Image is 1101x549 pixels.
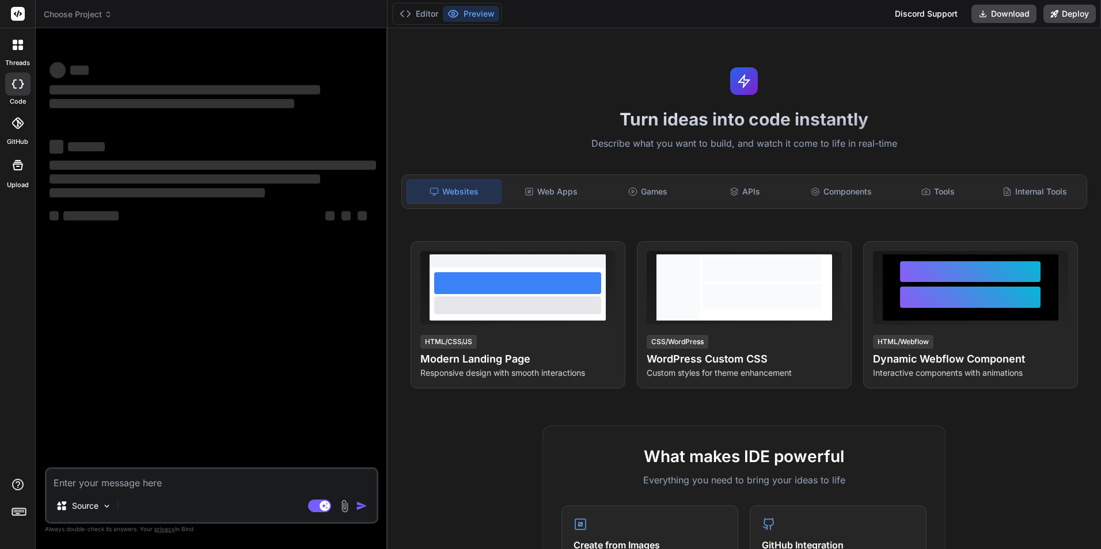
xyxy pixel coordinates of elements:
[5,58,30,68] label: threads
[407,180,502,204] div: Websites
[325,211,335,220] span: ‌
[63,211,119,220] span: ‌
[358,211,367,220] span: ‌
[561,444,927,468] h2: What makes IDE powerful
[1043,5,1096,23] button: Deploy
[50,62,66,78] span: ‌
[338,500,351,513] img: attachment
[50,211,59,220] span: ‌
[70,66,89,75] span: ‌
[341,211,351,220] span: ‌
[50,174,320,184] span: ‌
[988,180,1082,204] div: Internal Tools
[888,5,965,23] div: Discord Support
[7,180,29,190] label: Upload
[10,97,26,106] label: code
[50,188,265,197] span: ‌
[394,136,1095,151] p: Describe what you want to build, and watch it come to life in real-time
[504,180,598,204] div: Web Apps
[561,473,927,487] p: Everything you need to bring your ideas to life
[971,5,1037,23] button: Download
[873,335,933,349] div: HTML/Webflow
[356,500,367,512] img: icon
[601,180,695,204] div: Games
[102,501,112,511] img: Pick Models
[794,180,889,204] div: Components
[154,525,175,532] span: privacy
[7,137,28,147] label: GitHub
[873,351,1068,367] h4: Dynamic Webflow Component
[44,9,112,20] span: Choose Project
[420,351,616,367] h4: Modern Landing Page
[395,6,443,22] button: Editor
[420,335,477,349] div: HTML/CSS/JS
[647,335,708,349] div: CSS/WordPress
[50,161,376,170] span: ‌
[891,180,985,204] div: Tools
[50,99,294,108] span: ‌
[72,500,98,512] p: Source
[50,85,320,94] span: ‌
[873,367,1068,379] p: Interactive components with animations
[68,142,105,151] span: ‌
[50,140,63,154] span: ‌
[647,367,842,379] p: Custom styles for theme enhancement
[45,524,378,535] p: Always double-check its answers. Your in Bind
[420,367,616,379] p: Responsive design with smooth interactions
[394,109,1095,129] h1: Turn ideas into code instantly
[647,351,842,367] h4: WordPress Custom CSS
[443,6,499,22] button: Preview
[697,180,792,204] div: APIs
